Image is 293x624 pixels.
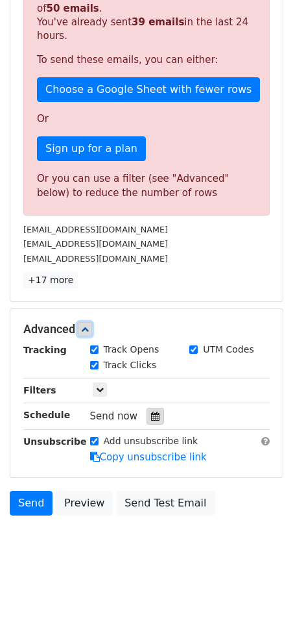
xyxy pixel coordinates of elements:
[56,491,113,516] a: Preview
[228,562,293,624] iframe: Chat Widget
[104,343,159,356] label: Track Opens
[23,385,56,395] strong: Filters
[23,225,168,234] small: [EMAIL_ADDRESS][DOMAIN_NAME]
[10,491,53,516] a: Send
[23,254,168,264] small: [EMAIL_ADDRESS][DOMAIN_NAME]
[46,3,99,14] strong: 50 emails
[23,322,270,336] h5: Advanced
[37,53,256,67] p: To send these emails, you can either:
[203,343,253,356] label: UTM Codes
[116,491,215,516] a: Send Test Email
[23,239,168,249] small: [EMAIL_ADDRESS][DOMAIN_NAME]
[23,272,78,288] a: +17 more
[104,434,198,448] label: Add unsubscribe link
[90,410,138,422] span: Send now
[37,77,260,102] a: Choose a Google Sheet with fewer rows
[23,345,67,355] strong: Tracking
[132,16,184,28] strong: 39 emails
[90,451,207,463] a: Copy unsubscribe link
[37,112,256,126] p: Or
[23,436,87,447] strong: Unsubscribe
[23,410,70,420] strong: Schedule
[37,136,146,161] a: Sign up for a plan
[104,358,157,372] label: Track Clicks
[37,171,256,201] div: Or you can use a filter (see "Advanced" below) to reduce the number of rows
